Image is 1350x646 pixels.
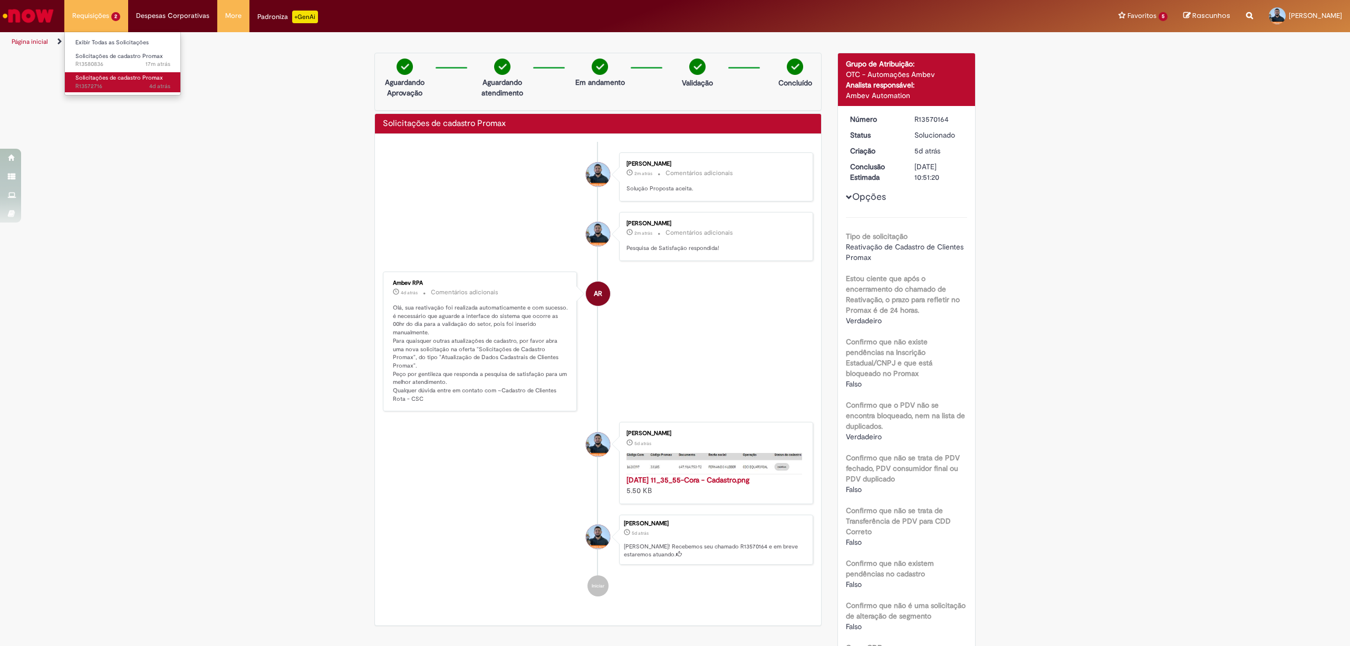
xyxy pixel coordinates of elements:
span: 5 [1159,12,1168,21]
small: Comentários adicionais [666,228,733,237]
span: Rascunhos [1192,11,1230,21]
img: check-circle-green.png [787,59,803,75]
a: Exibir Todas as Solicitações [65,37,181,49]
div: Leonardo Ramos Botelho [586,222,610,246]
span: Solicitações de cadastro Promax [75,52,163,60]
span: [PERSON_NAME] [1289,11,1342,20]
div: Solucionado [914,130,963,140]
ul: Requisições [64,32,181,95]
p: Olá, sua reativação foi realizada automaticamente e com sucesso. é necessário que aguarde a inter... [393,304,568,403]
span: AR [594,281,602,306]
time: 30/09/2025 11:35:38 [634,170,652,177]
a: Rascunhos [1183,11,1230,21]
span: Falso [846,537,862,547]
span: Verdadeiro [846,316,882,325]
b: Tipo de solicitação [846,232,908,241]
dt: Criação [842,146,907,156]
a: Página inicial [12,37,48,46]
span: Despesas Corporativas [136,11,209,21]
time: 26/09/2025 11:36:21 [634,440,651,447]
dt: Conclusão Estimada [842,161,907,182]
div: [PERSON_NAME] [624,520,807,527]
time: 26/09/2025 11:36:27 [914,146,940,156]
span: Requisições [72,11,109,21]
p: Aguardando Aprovação [379,77,430,98]
div: Grupo de Atribuição: [846,59,968,69]
time: 30/09/2025 11:35:31 [634,230,652,236]
div: Ambev RPA [393,280,568,286]
span: Solicitações de cadastro Promax [75,74,163,82]
p: Em andamento [575,77,625,88]
div: OTC - Automações Ambev [846,69,968,80]
span: 2m atrás [634,230,652,236]
img: check-circle-green.png [494,59,510,75]
p: Concluído [778,78,812,88]
h2: Solicitações de cadastro Promax Histórico de tíquete [383,119,506,129]
a: Aberto R13580836 : Solicitações de cadastro Promax [65,51,181,70]
span: 4d atrás [401,290,418,296]
span: 2 [111,12,120,21]
img: check-circle-green.png [689,59,706,75]
div: Leonardo Ramos Botelho [586,525,610,549]
b: Estou ciente que após o encerramento do chamado de Reativação, o prazo para refletir no Promax é ... [846,274,960,315]
span: Favoritos [1127,11,1156,21]
span: 17m atrás [146,60,170,68]
time: 30/09/2025 11:20:56 [146,60,170,68]
div: [PERSON_NAME] [626,220,802,227]
span: R13572716 [75,82,170,91]
dt: Número [842,114,907,124]
span: 5d atrás [634,440,651,447]
img: ServiceNow [1,5,55,26]
span: Falso [846,485,862,494]
ul: Histórico de tíquete [383,142,813,607]
p: +GenAi [292,11,318,23]
a: [DATE] 11_35_55-Cora - Cadastro.png [626,475,749,485]
div: [PERSON_NAME] [626,430,802,437]
a: Aberto R13572716 : Solicitações de cadastro Promax [65,72,181,92]
b: Confirmo que não se trata de PDV fechado, PDV consumidor final ou PDV duplicado [846,453,960,484]
p: Solução Proposta aceita. [626,185,802,193]
img: check-circle-green.png [592,59,608,75]
time: 26/09/2025 11:36:27 [632,530,649,536]
div: 5.50 KB [626,475,802,496]
span: Falso [846,622,862,631]
span: 5d atrás [632,530,649,536]
time: 27/09/2025 09:43:56 [149,82,170,90]
span: 5d atrás [914,146,940,156]
div: Ambev RPA [586,282,610,306]
b: Confirmo que não se trata de Transferência de PDV para CDD Correto [846,506,951,536]
p: Validação [682,78,713,88]
div: Ambev Automation [846,90,968,101]
span: 2m atrás [634,170,652,177]
small: Comentários adicionais [431,288,498,297]
p: Aguardando atendimento [477,77,528,98]
dt: Status [842,130,907,140]
b: Confirmo que não existem pendências no cadastro [846,558,934,578]
time: 26/09/2025 16:20:53 [401,290,418,296]
b: Confirmo que não existe pendências na Inscrição Estadual/CNPJ e que está bloqueado no Promax [846,337,932,378]
span: Reativação de Cadastro de Clientes Promax [846,242,966,262]
p: Pesquisa de Satisfação respondida! [626,244,802,253]
div: [PERSON_NAME] [626,161,802,167]
span: Falso [846,580,862,589]
div: 26/09/2025 11:36:27 [914,146,963,156]
span: R13580836 [75,60,170,69]
b: Confirmo que não é uma solicitação de alteração de segmento [846,601,966,621]
div: Leonardo Ramos Botelho [586,432,610,457]
b: Confirmo que o PDV não se encontra bloqueado, nem na lista de duplicados. [846,400,965,431]
span: Falso [846,379,862,389]
div: Padroniza [257,11,318,23]
span: Verdadeiro [846,432,882,441]
div: R13570164 [914,114,963,124]
small: Comentários adicionais [666,169,733,178]
div: Analista responsável: [846,80,968,90]
img: check-circle-green.png [397,59,413,75]
span: More [225,11,242,21]
div: Leonardo Ramos Botelho [586,162,610,187]
p: [PERSON_NAME]! Recebemos seu chamado R13570164 e em breve estaremos atuando. [624,543,807,559]
div: [DATE] 10:51:20 [914,161,963,182]
span: 4d atrás [149,82,170,90]
ul: Trilhas de página [8,32,892,52]
li: Leonardo Ramos Botelho [383,515,813,565]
